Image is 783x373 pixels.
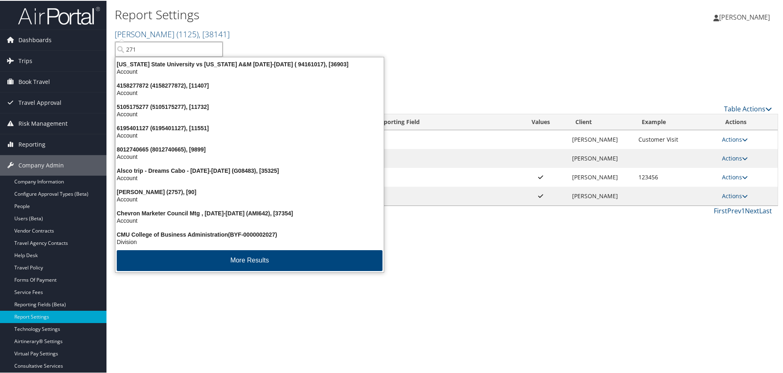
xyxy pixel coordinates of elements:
div: 4158277872 (4158277872), [11407] [111,81,389,88]
div: 5105175277 (5105175277), [11732] [111,102,389,110]
span: Company Admin [18,154,64,175]
div: Account [111,131,389,138]
a: First [714,206,727,215]
a: Table Actions [724,104,772,113]
span: Dashboards [18,29,52,50]
a: Prev [727,206,741,215]
div: Account [111,88,389,96]
div: Account [111,216,389,224]
div: Account [111,67,389,75]
div: Alsco trip - Dreams Cabo - [DATE]-[DATE] (G08483), [35325] [111,166,389,174]
div: [PERSON_NAME] (2757), [90] [111,188,389,195]
span: ( 1125 ) [177,28,199,39]
span: Trips [18,50,32,70]
a: Actions [722,191,748,199]
button: More Results [117,249,382,270]
div: Account [111,174,389,181]
span: , [ 38141 ] [199,28,230,39]
th: Airportal&reg; Reporting Field [337,113,514,129]
a: Actions [722,172,748,180]
div: Division [111,237,389,245]
td: [PERSON_NAME] [568,186,634,205]
a: Actions [722,154,748,161]
td: 123456 [634,167,718,186]
div: 8012740665 (8012740665), [9899] [111,145,389,152]
div: Chevron Marketer Council Mtg , [DATE]-[DATE] (AMI642), [37354] [111,209,389,216]
span: Risk Management [18,113,68,133]
th: Values [513,113,568,129]
img: airportal-logo.png [18,5,100,25]
td: [PERSON_NAME] [568,167,634,186]
td: [PERSON_NAME] [568,129,634,148]
a: Next [745,206,759,215]
a: [PERSON_NAME] [115,28,230,39]
a: Actions [722,135,748,142]
div: Account [111,195,389,202]
a: 1 [741,206,745,215]
input: Search Accounts [115,41,223,56]
div: 6195401127 (6195401127), [11551] [111,124,389,131]
td: Customer Visit [634,129,718,148]
td: [PERSON_NAME] [568,148,634,167]
div: [US_STATE] State University vs [US_STATE] A&M [DATE]-[DATE] ( 94161017), [36903] [111,60,389,67]
div: CMU College of Business Administration(BYF-0000002027) [111,230,389,237]
a: Last [759,206,772,215]
span: [PERSON_NAME] [719,12,770,21]
th: Actions [718,113,778,129]
span: Travel Approval [18,92,61,112]
span: Book Travel [18,71,50,91]
span: Reporting [18,133,45,154]
a: [PERSON_NAME] [713,4,778,29]
th: Client [568,113,634,129]
div: Account [111,152,389,160]
h1: Report Settings [115,5,557,23]
div: Account [111,110,389,117]
th: Example [634,113,718,129]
